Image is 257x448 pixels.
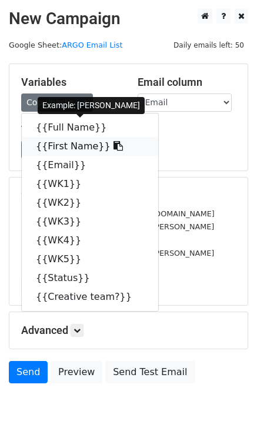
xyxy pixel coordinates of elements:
a: {{WK3}} [22,212,158,231]
a: Copy/paste... [21,93,93,112]
small: [EMAIL_ADDRESS][PERSON_NAME][DOMAIN_NAME] [21,209,215,218]
h5: Advanced [21,324,236,337]
a: Preview [51,361,102,383]
a: {{Email}} [22,156,158,175]
a: {{WK1}} [22,175,158,193]
h2: New Campaign [9,9,248,29]
div: Example: [PERSON_NAME] [38,97,145,114]
a: {{WK4}} [22,231,158,250]
a: Send Test Email [105,361,195,383]
a: {{Full Name}} [22,118,158,137]
span: Daily emails left: 50 [169,39,248,52]
a: {{Status}} [22,269,158,287]
a: {{WK5}} [22,250,158,269]
h5: Variables [21,76,120,89]
a: ARGO Email List [62,41,122,49]
small: Google Sheet: [9,41,122,49]
a: {{First Name}} [22,137,158,156]
iframe: Chat Widget [198,392,257,448]
h5: Email column [138,76,236,89]
a: {{Creative team?}} [22,287,158,306]
a: {{WK2}} [22,193,158,212]
a: Send [9,361,48,383]
a: Daily emails left: 50 [169,41,248,49]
